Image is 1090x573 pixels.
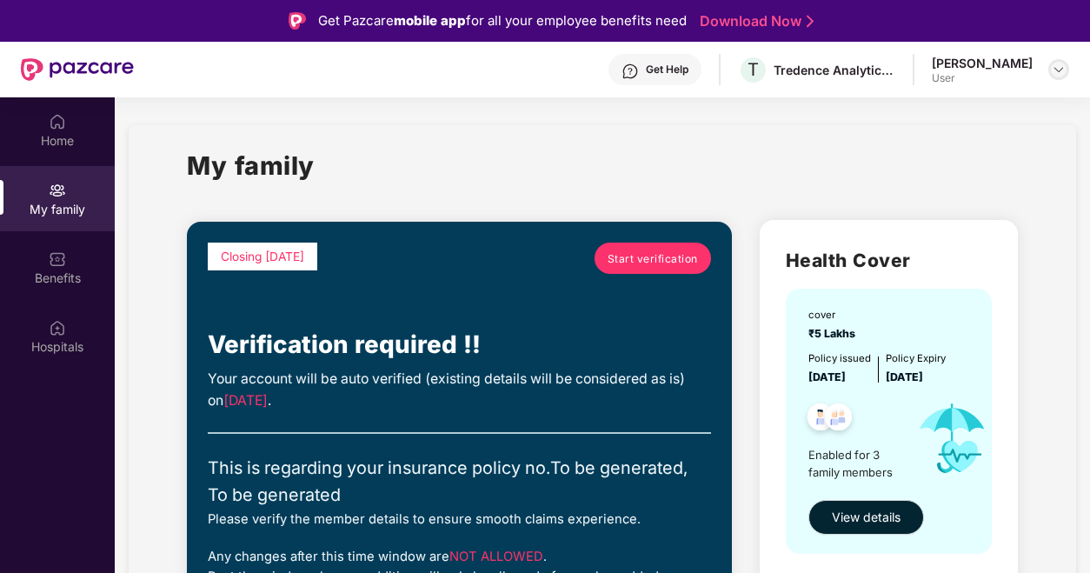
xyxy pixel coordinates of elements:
img: Stroke [807,12,814,30]
img: svg+xml;base64,PHN2ZyBpZD0iSG9zcGl0YWxzIiB4bWxucz0iaHR0cDovL3d3dy53My5vcmcvMjAwMC9zdmciIHdpZHRoPS... [49,319,66,336]
span: Closing [DATE] [221,250,304,263]
span: [DATE] [886,370,923,383]
div: Policy issued [808,351,871,367]
div: [PERSON_NAME] [932,55,1033,71]
div: Verification required !! [208,326,710,364]
img: svg+xml;base64,PHN2ZyBpZD0iSG9tZSIgeG1sbnM9Imh0dHA6Ly93d3cudzMub3JnLzIwMDAvc3ZnIiB3aWR0aD0iMjAiIG... [49,113,66,130]
div: Get Pazcare for all your employee benefits need [318,10,687,31]
span: [DATE] [808,370,846,383]
img: icon [904,386,1000,491]
div: Get Help [646,63,688,77]
img: New Pazcare Logo [21,58,134,81]
a: Download Now [700,12,808,30]
strong: mobile app [394,12,466,29]
div: This is regarding your insurance policy no. To be generated, To be generated [208,455,710,509]
div: User [932,71,1033,85]
img: svg+xml;base64,PHN2ZyB4bWxucz0iaHR0cDovL3d3dy53My5vcmcvMjAwMC9zdmciIHdpZHRoPSI0OC45NDMiIGhlaWdodD... [817,398,860,441]
img: svg+xml;base64,PHN2ZyB4bWxucz0iaHR0cDovL3d3dy53My5vcmcvMjAwMC9zdmciIHdpZHRoPSI0OC45NDMiIGhlaWdodD... [800,398,842,441]
div: Tredence Analytics Solutions Private Limited [774,62,895,78]
img: svg+xml;base64,PHN2ZyB3aWR0aD0iMjAiIGhlaWdodD0iMjAiIHZpZXdCb3g9IjAgMCAyMCAyMCIgZmlsbD0ibm9uZSIgeG... [49,182,66,199]
img: svg+xml;base64,PHN2ZyBpZD0iQmVuZWZpdHMiIHhtbG5zPSJodHRwOi8vd3d3LnczLm9yZy8yMDAwL3N2ZyIgd2lkdGg9Ij... [49,250,66,268]
div: Policy Expiry [886,351,946,367]
span: View details [832,508,901,527]
h2: Health Cover [786,246,992,275]
span: NOT ALLOWED [449,549,543,564]
img: Logo [289,12,306,30]
div: Your account will be auto verified (existing details will be considered as is) on . [208,369,710,412]
span: ₹5 Lakhs [808,327,861,340]
span: [DATE] [223,392,268,409]
span: T [748,59,759,80]
span: Start verification [608,250,698,267]
img: svg+xml;base64,PHN2ZyBpZD0iSGVscC0zMngzMiIgeG1sbnM9Imh0dHA6Ly93d3cudzMub3JnLzIwMDAvc3ZnIiB3aWR0aD... [621,63,639,80]
div: cover [808,308,861,323]
a: Start verification [595,243,711,274]
img: svg+xml;base64,PHN2ZyBpZD0iRHJvcGRvd24tMzJ4MzIiIHhtbG5zPSJodHRwOi8vd3d3LnczLm9yZy8yMDAwL3N2ZyIgd2... [1052,63,1066,77]
span: Enabled for 3 family members [808,446,904,482]
h1: My family [187,146,315,185]
div: Please verify the member details to ensure smooth claims experience. [208,510,710,530]
button: View details [808,500,924,535]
